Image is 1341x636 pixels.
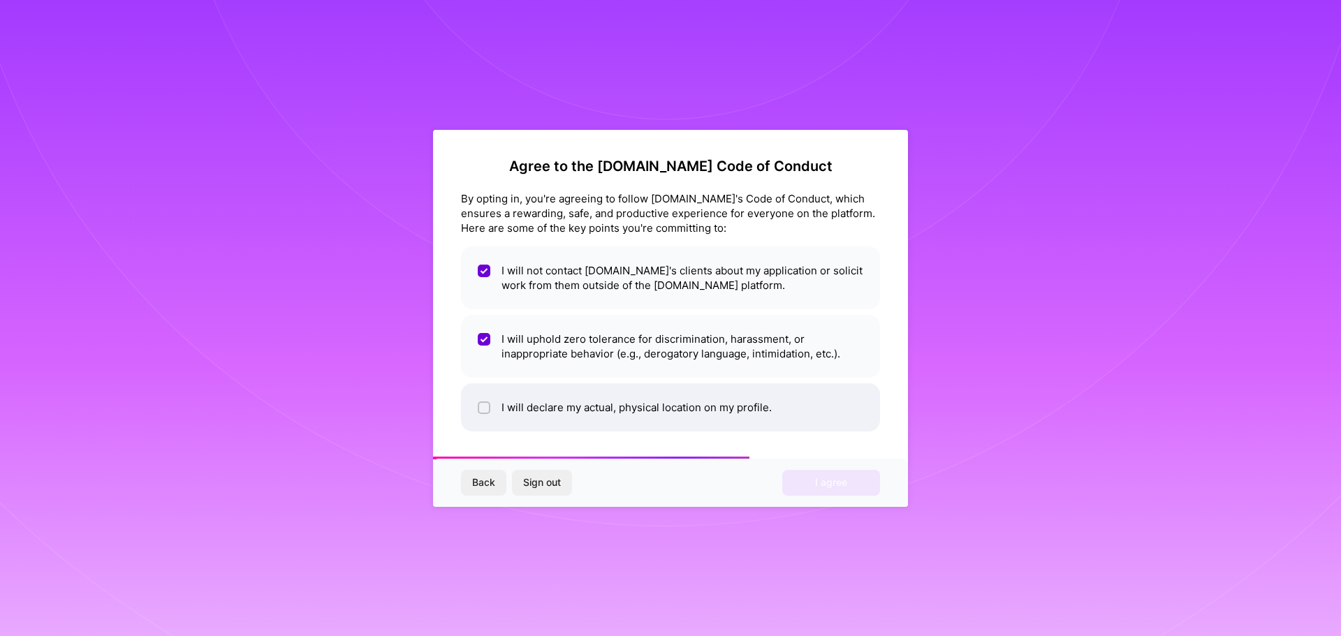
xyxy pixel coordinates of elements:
li: I will declare my actual, physical location on my profile. [461,383,880,431]
div: By opting in, you're agreeing to follow [DOMAIN_NAME]'s Code of Conduct, which ensures a rewardin... [461,191,880,235]
li: I will not contact [DOMAIN_NAME]'s clients about my application or solicit work from them outside... [461,246,880,309]
button: Sign out [512,470,572,495]
span: Back [472,475,495,489]
li: I will uphold zero tolerance for discrimination, harassment, or inappropriate behavior (e.g., der... [461,315,880,378]
h2: Agree to the [DOMAIN_NAME] Code of Conduct [461,158,880,175]
span: Sign out [523,475,561,489]
button: Back [461,470,506,495]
